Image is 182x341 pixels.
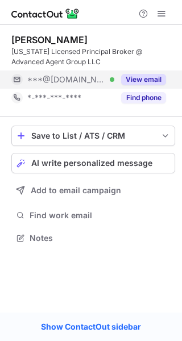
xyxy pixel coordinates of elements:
[27,74,106,85] span: ***@[DOMAIN_NAME]
[11,207,175,223] button: Find work email
[11,7,80,20] img: ContactOut v5.3.10
[11,230,175,246] button: Notes
[11,47,175,67] div: [US_STATE] Licensed Principal Broker @ Advanced Agent Group LLC
[30,233,171,243] span: Notes
[11,126,175,146] button: save-profile-one-click
[11,180,175,201] button: Add to email campaign
[30,210,171,221] span: Find work email
[31,159,152,168] span: AI write personalized message
[31,186,121,195] span: Add to email campaign
[121,74,166,85] button: Reveal Button
[11,34,88,45] div: [PERSON_NAME]
[31,131,155,140] div: Save to List / ATS / CRM
[11,153,175,173] button: AI write personalized message
[30,318,152,335] a: Show ContactOut sidebar
[121,92,166,103] button: Reveal Button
